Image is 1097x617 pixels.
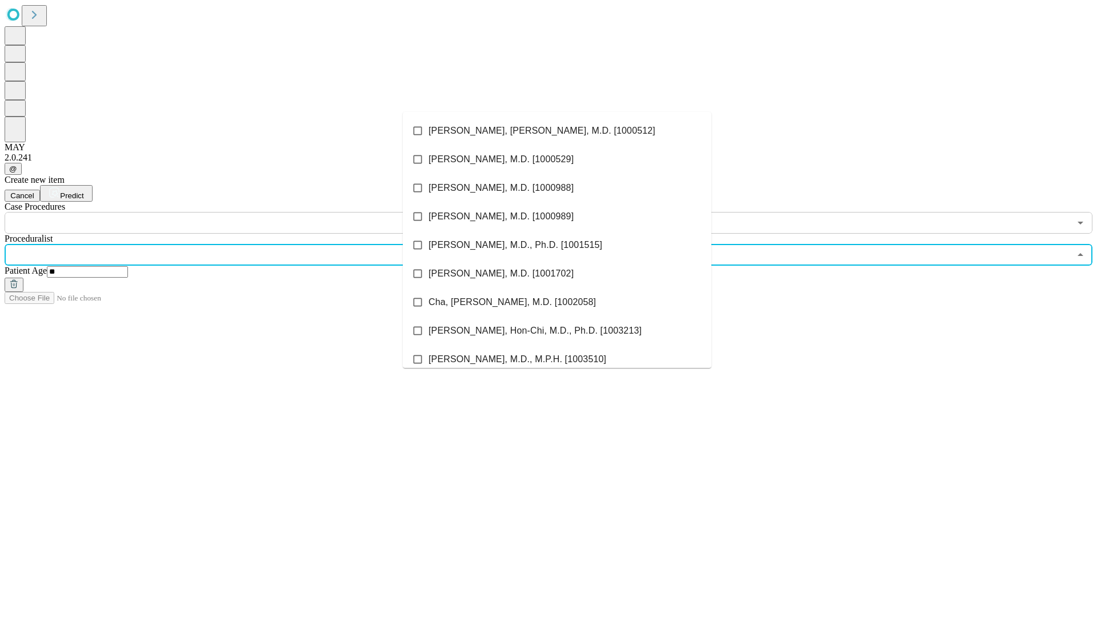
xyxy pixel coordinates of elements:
[429,238,602,252] span: [PERSON_NAME], M.D., Ph.D. [1001515]
[429,153,574,166] span: [PERSON_NAME], M.D. [1000529]
[429,181,574,195] span: [PERSON_NAME], M.D. [1000988]
[60,191,83,200] span: Predict
[40,185,93,202] button: Predict
[429,295,596,309] span: Cha, [PERSON_NAME], M.D. [1002058]
[429,324,642,338] span: [PERSON_NAME], Hon-Chi, M.D., Ph.D. [1003213]
[9,165,17,173] span: @
[5,266,47,275] span: Patient Age
[5,190,40,202] button: Cancel
[429,352,606,366] span: [PERSON_NAME], M.D., M.P.H. [1003510]
[5,153,1092,163] div: 2.0.241
[5,234,53,243] span: Proceduralist
[5,163,22,175] button: @
[429,267,574,281] span: [PERSON_NAME], M.D. [1001702]
[1072,215,1088,231] button: Open
[429,210,574,223] span: [PERSON_NAME], M.D. [1000989]
[5,175,65,185] span: Create new item
[5,142,1092,153] div: MAY
[10,191,34,200] span: Cancel
[1072,247,1088,263] button: Close
[5,202,65,211] span: Scheduled Procedure
[429,124,655,138] span: [PERSON_NAME], [PERSON_NAME], M.D. [1000512]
